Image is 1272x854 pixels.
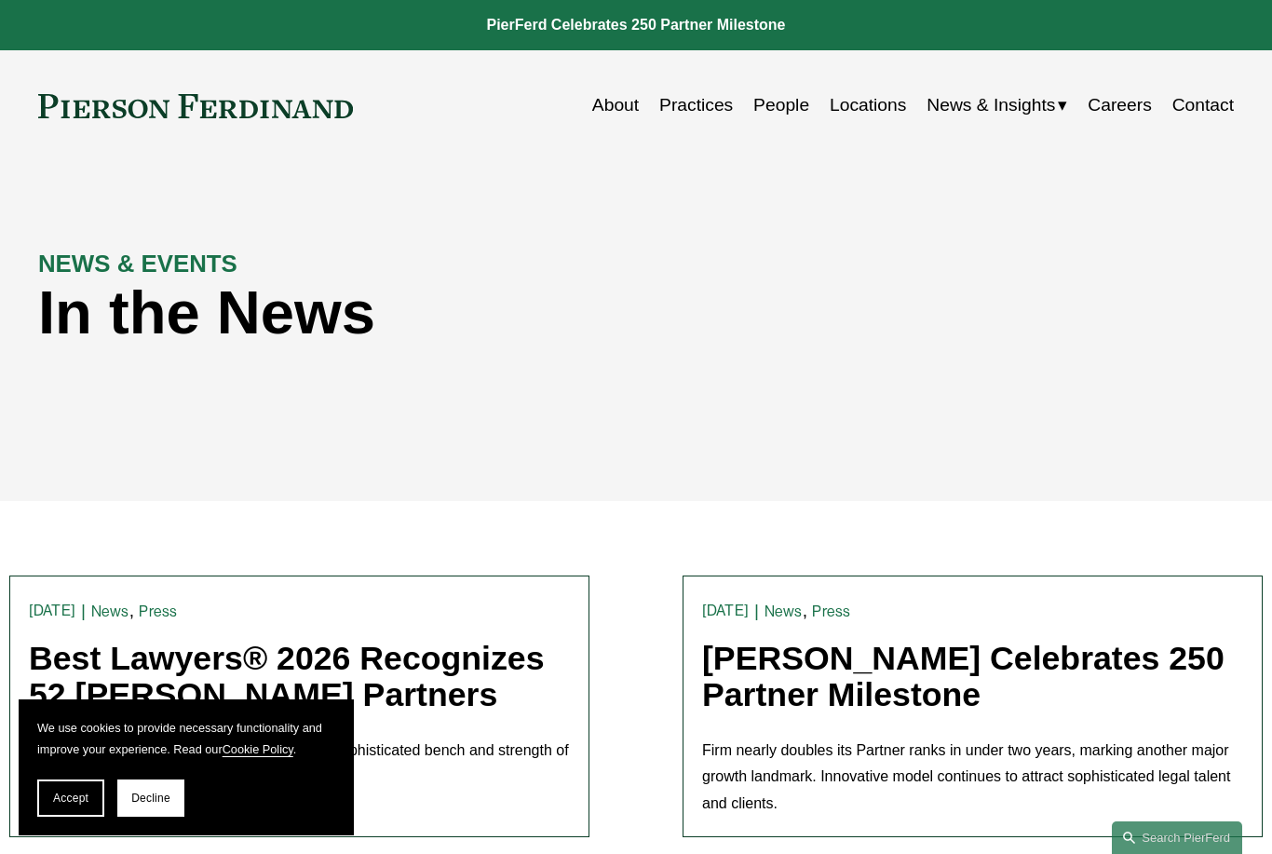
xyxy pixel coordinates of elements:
h1: In the News [38,278,935,348]
p: Firm nearly doubles its Partner ranks in under two years, marking another major growth landmark. ... [702,738,1243,818]
a: About [592,88,639,124]
a: Contact [1172,88,1234,124]
span: , [803,601,807,620]
a: Press [812,603,850,620]
button: Decline [117,779,184,817]
a: Practices [659,88,733,124]
span: News & Insights [927,89,1055,122]
p: We use cookies to provide necessary functionality and improve your experience. Read our . [37,718,335,761]
a: [PERSON_NAME] Celebrates 250 Partner Milestone [702,640,1225,713]
button: Accept [37,779,104,817]
a: Cookie Policy [223,742,293,756]
a: Careers [1088,88,1152,124]
a: Search this site [1112,821,1242,854]
time: [DATE] [29,603,75,618]
a: folder dropdown [927,88,1067,124]
span: , [129,601,134,620]
a: Best Lawyers® 2026 Recognizes 52 [PERSON_NAME] Partners [29,640,544,713]
span: Decline [131,792,170,805]
section: Cookie banner [19,699,354,835]
strong: NEWS & EVENTS [38,251,237,277]
a: Locations [830,88,906,124]
a: People [753,88,809,124]
a: Press [139,603,177,620]
span: Accept [53,792,88,805]
time: [DATE] [702,603,749,618]
a: News [91,603,129,620]
a: News [765,603,803,620]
